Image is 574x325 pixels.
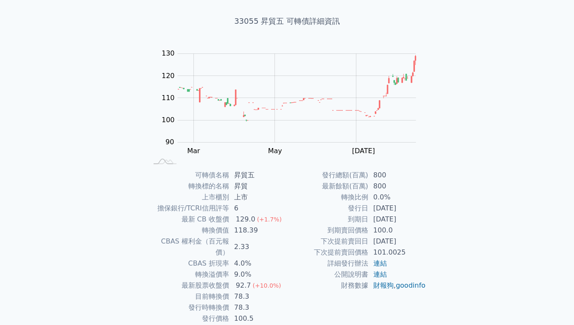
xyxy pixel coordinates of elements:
[229,192,287,203] td: 上市
[368,203,426,214] td: [DATE]
[148,170,229,181] td: 可轉債名稱
[148,302,229,313] td: 發行時轉換價
[287,225,368,236] td: 到期賣回價格
[368,181,426,192] td: 800
[162,116,175,124] tspan: 100
[252,282,281,289] span: (+10.0%)
[287,181,368,192] td: 最新餘額(百萬)
[162,72,175,80] tspan: 120
[352,147,375,155] tspan: [DATE]
[229,258,287,269] td: 4.0%
[148,192,229,203] td: 上市櫃別
[148,258,229,269] td: CBAS 折現率
[187,147,200,155] tspan: Mar
[368,247,426,258] td: 101.0025
[138,15,437,27] h1: 33055 昇貿五 可轉債詳細資訊
[229,225,287,236] td: 118.39
[148,236,229,258] td: CBAS 權利金（百元報價）
[287,269,368,280] td: 公開說明書
[148,225,229,236] td: 轉換價值
[229,313,287,324] td: 100.5
[162,49,175,57] tspan: 130
[287,236,368,247] td: 下次提前賣回日
[148,291,229,302] td: 目前轉換價
[287,203,368,214] td: 發行日
[229,203,287,214] td: 6
[148,269,229,280] td: 轉換溢價率
[165,138,174,146] tspan: 90
[396,281,426,289] a: goodinfo
[368,225,426,236] td: 100.0
[229,236,287,258] td: 2.33
[287,247,368,258] td: 下次提前賣回價格
[148,214,229,225] td: 最新 CB 收盤價
[368,192,426,203] td: 0.0%
[373,270,387,278] a: 連結
[287,170,368,181] td: 發行總額(百萬)
[229,291,287,302] td: 78.3
[229,302,287,313] td: 78.3
[234,280,253,291] div: 92.7
[148,313,229,324] td: 發行價格
[268,147,282,155] tspan: May
[148,203,229,214] td: 擔保銀行/TCRI信用評等
[373,281,394,289] a: 財報狗
[162,94,175,102] tspan: 110
[368,214,426,225] td: [DATE]
[229,181,287,192] td: 昇貿
[373,259,387,267] a: 連結
[368,170,426,181] td: 800
[234,214,257,225] div: 129.0
[287,280,368,291] td: 財務數據
[257,216,282,223] span: (+1.7%)
[368,280,426,291] td: ,
[229,269,287,280] td: 9.0%
[148,280,229,291] td: 最新股票收盤價
[287,192,368,203] td: 轉換比例
[148,181,229,192] td: 轉換標的名稱
[287,214,368,225] td: 到期日
[287,258,368,269] td: 詳細發行辦法
[157,49,429,172] g: Chart
[229,170,287,181] td: 昇貿五
[368,236,426,247] td: [DATE]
